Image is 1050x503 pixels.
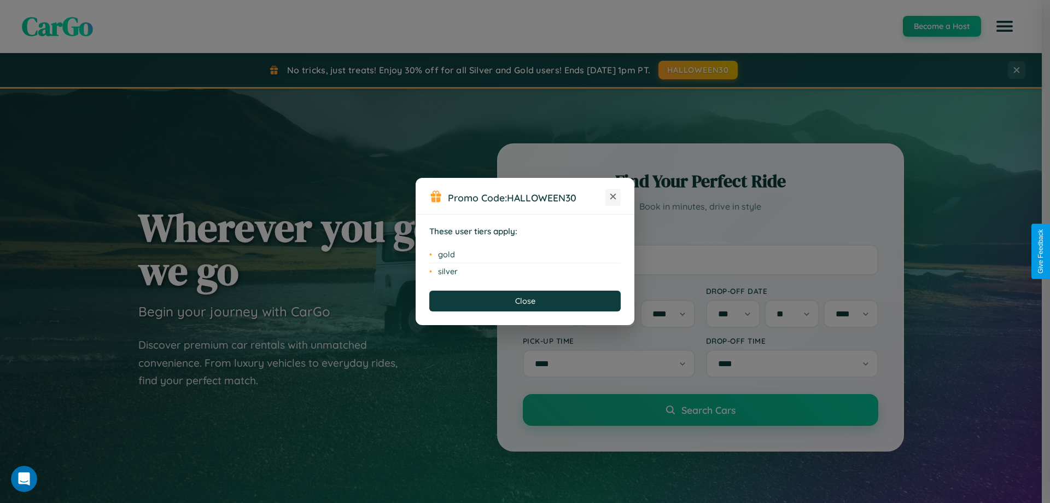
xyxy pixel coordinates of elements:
[429,246,621,263] li: gold
[11,466,37,492] iframe: Intercom live chat
[429,263,621,280] li: silver
[1037,229,1045,274] div: Give Feedback
[448,192,605,204] h3: Promo Code:
[507,192,576,204] b: HALLOWEEN30
[429,291,621,311] button: Close
[429,226,517,236] strong: These user tiers apply:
